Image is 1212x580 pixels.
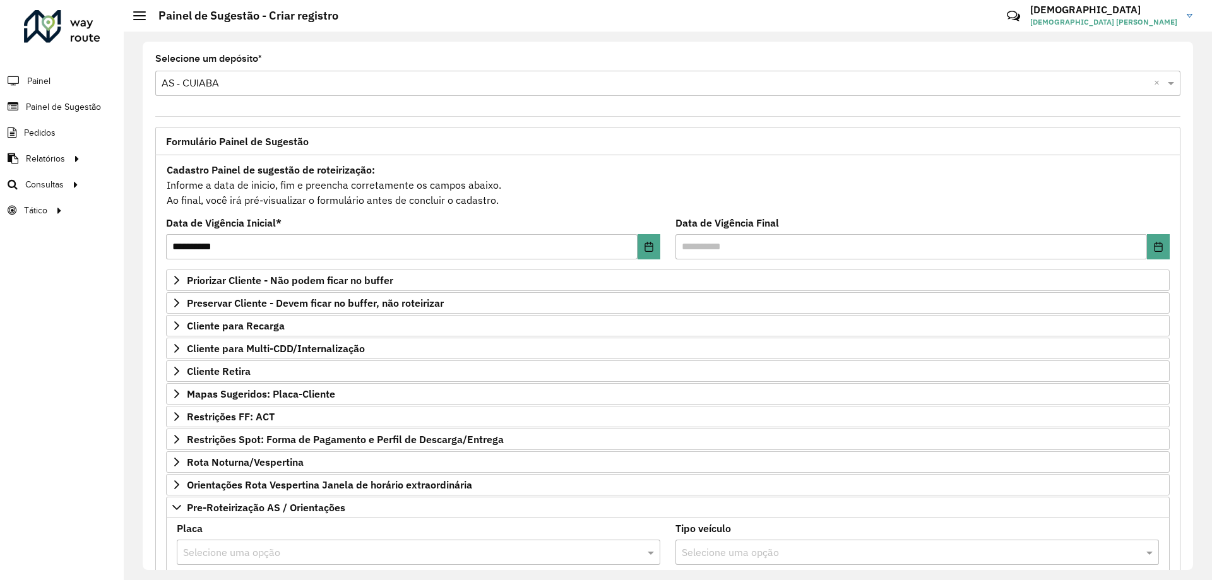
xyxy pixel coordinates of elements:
span: Cliente para Multi-CDD/Internalização [187,343,365,353]
label: Placa [177,521,203,536]
span: Formulário Painel de Sugestão [166,136,309,146]
a: Restrições Spot: Forma de Pagamento e Perfil de Descarga/Entrega [166,429,1170,450]
span: Orientações Rota Vespertina Janela de horário extraordinária [187,480,472,490]
span: Painel de Sugestão [26,100,101,114]
a: Contato Rápido [1000,3,1027,30]
a: Priorizar Cliente - Não podem ficar no buffer [166,269,1170,291]
label: Data de Vigência Final [675,215,779,230]
span: Mapas Sugeridos: Placa-Cliente [187,389,335,399]
label: Selecione um depósito [155,51,262,66]
span: Priorizar Cliente - Não podem ficar no buffer [187,275,393,285]
span: Pedidos [24,126,56,139]
button: Choose Date [638,234,660,259]
label: Data de Vigência Inicial [166,215,282,230]
a: Preservar Cliente - Devem ficar no buffer, não roteirizar [166,292,1170,314]
a: Rota Noturna/Vespertina [166,451,1170,473]
strong: Cadastro Painel de sugestão de roteirização: [167,163,375,176]
span: Restrições Spot: Forma de Pagamento e Perfil de Descarga/Entrega [187,434,504,444]
a: Cliente para Recarga [166,315,1170,336]
a: Restrições FF: ACT [166,406,1170,427]
a: Orientações Rota Vespertina Janela de horário extraordinária [166,474,1170,495]
span: Restrições FF: ACT [187,411,275,422]
a: Mapas Sugeridos: Placa-Cliente [166,383,1170,405]
span: Cliente Retira [187,366,251,376]
button: Choose Date [1147,234,1170,259]
div: Informe a data de inicio, fim e preencha corretamente os campos abaixo. Ao final, você irá pré-vi... [166,162,1170,208]
span: Tático [24,204,47,217]
span: [DEMOGRAPHIC_DATA] [PERSON_NAME] [1030,16,1177,28]
label: Tipo veículo [675,521,731,536]
span: Clear all [1154,76,1165,91]
span: Pre-Roteirização AS / Orientações [187,502,345,512]
a: Cliente Retira [166,360,1170,382]
h2: Painel de Sugestão - Criar registro [146,9,338,23]
a: Pre-Roteirização AS / Orientações [166,497,1170,518]
span: Relatórios [26,152,65,165]
a: Cliente para Multi-CDD/Internalização [166,338,1170,359]
span: Rota Noturna/Vespertina [187,457,304,467]
h3: [DEMOGRAPHIC_DATA] [1030,4,1177,16]
span: Preservar Cliente - Devem ficar no buffer, não roteirizar [187,298,444,308]
span: Consultas [25,178,64,191]
span: Cliente para Recarga [187,321,285,331]
span: Painel [27,74,50,88]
